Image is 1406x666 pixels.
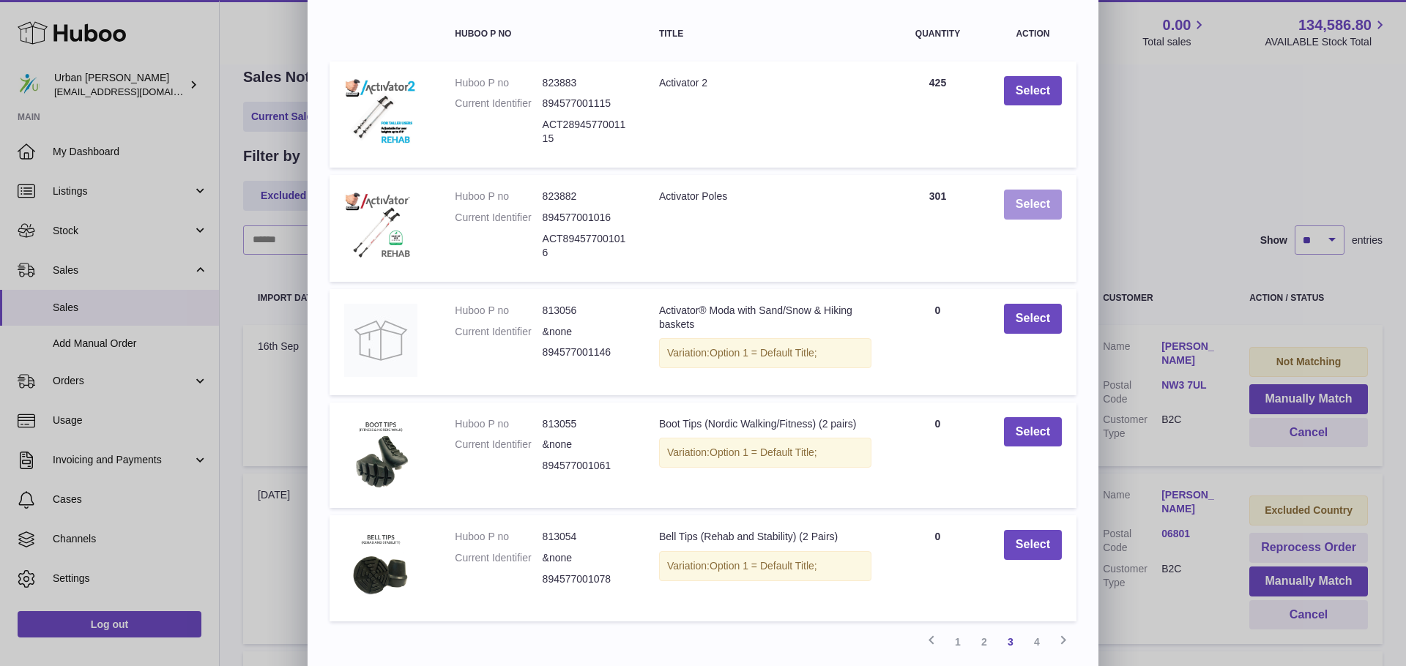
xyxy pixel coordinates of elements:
[659,304,871,332] div: Activator® Moda with Sand/Snow & Hiking baskets
[543,438,630,452] dd: &none
[344,530,417,603] img: Bell Tips (Rehab and Stability) (2 Pairs)
[886,515,989,621] td: 0
[543,232,630,260] dd: ACT894577001016
[455,304,542,318] dt: Huboo P no
[989,15,1076,53] th: Action
[543,325,630,339] dd: &none
[543,417,630,431] dd: 813055
[997,629,1024,655] a: 3
[455,97,542,111] dt: Current Identifier
[1004,530,1062,560] button: Select
[710,347,817,359] span: Option 1 = Default Title;
[344,417,417,490] img: Boot Tips (Nordic Walking/Fitness) (2 pairs)
[1024,629,1050,655] a: 4
[543,345,630,359] dd: 894577001146
[659,417,871,431] div: Boot Tips (Nordic Walking/Fitness) (2 pairs)
[440,15,644,53] th: Huboo P no
[659,338,871,368] div: Variation:
[710,560,817,572] span: Option 1 = Default Title;
[886,175,989,282] td: 301
[543,572,630,586] dd: 894577001078
[971,629,997,655] a: 2
[1004,190,1062,220] button: Select
[455,325,542,339] dt: Current Identifier
[710,446,817,458] span: Option 1 = Default Title;
[543,190,630,203] dd: 823882
[659,190,871,203] div: Activator Poles
[1004,76,1062,106] button: Select
[455,76,542,90] dt: Huboo P no
[344,76,417,149] img: Activator 2
[886,403,989,509] td: 0
[886,289,989,395] td: 0
[543,551,630,565] dd: &none
[455,530,542,544] dt: Huboo P no
[543,118,630,146] dd: ACT2894577001115
[659,530,871,544] div: Bell Tips (Rehab and Stability) (2 Pairs)
[543,530,630,544] dd: 813054
[543,211,630,225] dd: 894577001016
[659,76,871,90] div: Activator 2
[543,76,630,90] dd: 823883
[659,551,871,581] div: Variation:
[886,15,989,53] th: Quantity
[659,438,871,468] div: Variation:
[644,15,886,53] th: Title
[455,211,542,225] dt: Current Identifier
[455,438,542,452] dt: Current Identifier
[1004,304,1062,334] button: Select
[455,417,542,431] dt: Huboo P no
[543,97,630,111] dd: 894577001115
[1004,417,1062,447] button: Select
[455,551,542,565] dt: Current Identifier
[344,304,417,377] img: Activator® Moda with Sand/Snow & Hiking baskets
[886,61,989,168] td: 425
[543,459,630,473] dd: 894577001061
[945,629,971,655] a: 1
[455,190,542,203] dt: Huboo P no
[344,190,417,263] img: Activator Poles
[543,304,630,318] dd: 813056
